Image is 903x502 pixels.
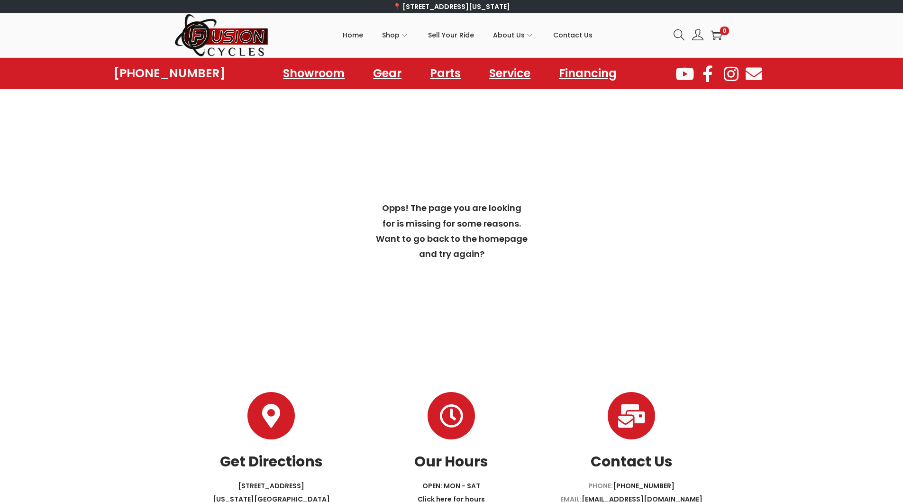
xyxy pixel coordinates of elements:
[711,29,722,41] a: 0
[274,63,626,84] nav: Menu
[493,14,534,56] a: About Us
[376,201,528,262] div: Opps! The page you are looking for is missing for some reasons. Want to go back to the homepage a...
[553,14,593,56] a: Contact Us
[608,392,655,439] a: Contact Us
[428,14,474,56] a: Sell Your Ride
[414,451,488,472] a: Our Hours
[343,14,363,56] a: Home
[591,451,673,472] a: Contact Us
[364,63,411,84] a: Gear
[553,23,593,47] span: Contact Us
[343,23,363,47] span: Home
[174,13,269,57] img: Woostify retina logo
[613,481,675,491] a: [PHONE_NUMBER]
[493,23,525,47] span: About Us
[428,23,474,47] span: Sell Your Ride
[269,14,666,56] nav: Primary navigation
[480,63,540,84] a: Service
[114,67,226,80] a: [PHONE_NUMBER]
[420,63,470,84] a: Parts
[274,63,354,84] a: Showroom
[220,451,323,472] a: Get Directions
[382,14,409,56] a: Shop
[549,63,626,84] a: Financing
[393,2,510,11] a: 📍 [STREET_ADDRESS][US_STATE]
[382,23,400,47] span: Shop
[428,392,475,439] a: Our Hours
[247,392,295,439] a: Get Directions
